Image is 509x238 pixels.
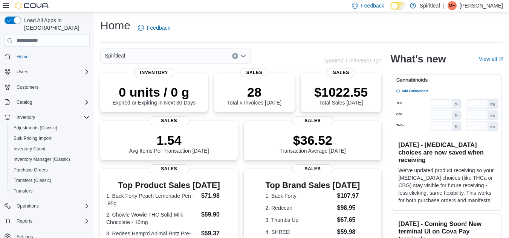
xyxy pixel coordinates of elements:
[14,52,32,61] a: Home
[11,165,51,174] a: Purchase Orders
[14,167,48,173] span: Purchase Orders
[201,229,232,238] dd: $59.37
[314,85,368,100] p: $1022.55
[8,123,93,133] button: Adjustments (Classic)
[129,133,209,148] p: 1.54
[8,186,93,196] button: Transfers
[292,116,333,125] span: Sales
[17,84,38,90] span: Customers
[398,141,495,164] h3: [DATE] - [MEDICAL_DATA] choices are now saved when receiving
[292,164,333,173] span: Sales
[2,216,93,226] button: Reports
[280,133,346,154] div: Transaction Average [DATE]
[15,2,49,9] img: Cova
[443,1,445,10] p: |
[14,156,70,162] span: Inventory Manager (Classic)
[17,203,39,209] span: Operations
[14,98,90,107] span: Catalog
[14,125,57,131] span: Adjustments (Classic)
[327,68,355,77] span: Sales
[14,83,41,92] a: Customers
[8,133,93,144] button: Bulk Pricing Import
[11,144,49,153] a: Inventory Count
[17,99,32,105] span: Catalog
[11,176,54,185] a: Transfers (Classic)
[420,1,440,10] p: Spiritleaf
[106,192,198,207] dt: 1. Back Forty Peach Lemonade Pen - .95g
[337,215,360,224] dd: $67.65
[17,54,29,60] span: Home
[390,2,406,10] input: Dark Mode
[17,69,28,75] span: Users
[227,85,281,106] div: Total # Invoices [DATE]
[106,211,198,226] dt: 2. Chowie Wowie THC Solid Milk Chocolate - 10mg
[17,218,32,224] span: Reports
[2,97,93,108] button: Catalog
[14,67,90,76] span: Users
[2,51,93,62] button: Home
[240,53,246,59] button: Open list of options
[14,177,51,183] span: Transfers (Classic)
[112,85,196,106] div: Expired or Expiring in Next 30 Days
[11,123,60,132] a: Adjustments (Classic)
[232,53,238,59] button: Clear input
[11,134,55,143] a: Bulk Pricing Import
[14,82,90,92] span: Customers
[14,188,32,194] span: Transfers
[147,24,170,32] span: Feedback
[201,210,232,219] dd: $59.90
[11,186,90,196] span: Transfers
[280,133,346,148] p: $36.52
[11,123,90,132] span: Adjustments (Classic)
[314,85,368,106] div: Total Sales [DATE]
[11,186,35,196] a: Transfers
[14,146,46,152] span: Inventory Count
[135,20,173,35] a: Feedback
[11,155,73,164] a: Inventory Manager (Classic)
[240,68,268,77] span: Sales
[265,204,334,212] dt: 2. Redecan
[14,217,35,226] button: Reports
[361,2,384,9] span: Feedback
[337,203,360,212] dd: $98.95
[448,1,457,10] div: Matthew H
[2,82,93,92] button: Customers
[11,176,90,185] span: Transfers (Classic)
[14,217,90,226] span: Reports
[8,165,93,175] button: Purchase Orders
[8,175,93,186] button: Transfers (Classic)
[11,144,90,153] span: Inventory Count
[2,67,93,77] button: Users
[2,112,93,123] button: Inventory
[14,135,52,141] span: Bulk Pricing Import
[17,114,35,120] span: Inventory
[11,165,90,174] span: Purchase Orders
[460,1,503,10] p: [PERSON_NAME]
[134,68,174,77] span: Inventory
[8,154,93,165] button: Inventory Manager (Classic)
[323,58,381,64] p: Updated 1 minute(s) ago
[479,56,503,62] a: View allExternal link
[112,85,196,100] p: 0 units / 0 g
[14,52,90,61] span: Home
[11,134,90,143] span: Bulk Pricing Import
[129,133,209,154] div: Avg Items Per Transaction [DATE]
[14,98,35,107] button: Catalog
[148,116,190,125] span: Sales
[106,181,232,190] h3: Top Product Sales [DATE]
[390,53,446,65] h2: What's new
[449,1,456,10] span: MH
[2,201,93,211] button: Operations
[8,144,93,154] button: Inventory Count
[337,227,360,236] dd: $59.98
[105,51,125,60] span: Spiritleaf
[14,67,31,76] button: Users
[21,17,90,32] span: Load All Apps in [GEOGRAPHIC_DATA]
[265,192,334,200] dt: 1. Back Forty
[398,167,495,204] p: We've updated product receiving so your [MEDICAL_DATA] choices (like THCa or CBG) stay visible fo...
[265,228,334,236] dt: 4. SHRED
[14,202,42,211] button: Operations
[11,155,90,164] span: Inventory Manager (Classic)
[148,164,190,173] span: Sales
